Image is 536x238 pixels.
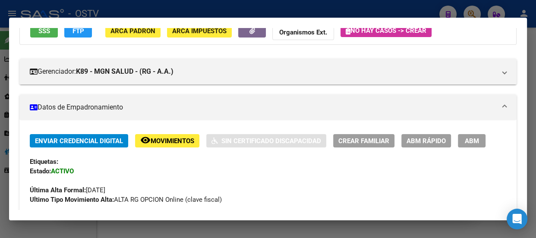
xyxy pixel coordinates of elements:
[105,24,161,38] button: ARCA Padrón
[341,24,432,37] button: No hay casos -> Crear
[38,27,50,35] span: SSS
[407,137,446,145] span: ABM Rápido
[30,158,58,166] strong: Etiquetas:
[401,134,451,147] button: ABM Rápido
[338,137,389,145] span: Crear Familiar
[30,102,496,113] mat-panel-title: Datos de Empadronamiento
[151,137,194,145] span: Movimientos
[73,27,84,35] span: FTP
[19,59,517,85] mat-expansion-panel-header: Gerenciador:K89 - MGN SALUD - (RG - A.A.)
[76,66,173,77] strong: K89 - MGN SALUD - (RG - A.A.)
[30,186,105,194] span: [DATE]
[172,27,227,35] span: ARCA Impuestos
[206,134,326,147] button: Sin Certificado Discapacidad
[507,209,527,229] div: Open Intercom Messenger
[346,27,426,34] span: No hay casos -> Crear
[30,186,86,194] strong: Última Alta Formal:
[333,134,394,147] button: Crear Familiar
[140,135,151,145] mat-icon: remove_red_eye
[19,94,517,120] mat-expansion-panel-header: Datos de Empadronamiento
[135,134,199,147] button: Movimientos
[30,196,222,204] span: ALTA RG OPCION Online (clave fiscal)
[221,137,321,145] span: Sin Certificado Discapacidad
[35,137,123,145] span: Enviar Credencial Digital
[30,24,58,38] button: SSS
[30,167,51,175] strong: Estado:
[64,24,92,38] button: FTP
[51,167,74,175] strong: ACTIVO
[465,137,479,145] span: ABM
[272,24,334,40] button: Organismos Ext.
[167,24,232,38] button: ARCA Impuestos
[110,27,155,35] span: ARCA Padrón
[279,28,327,36] strong: Organismos Ext.
[30,134,128,147] button: Enviar Credencial Digital
[30,196,114,204] strong: Ultimo Tipo Movimiento Alta:
[30,66,496,77] mat-panel-title: Gerenciador:
[458,134,486,147] button: ABM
